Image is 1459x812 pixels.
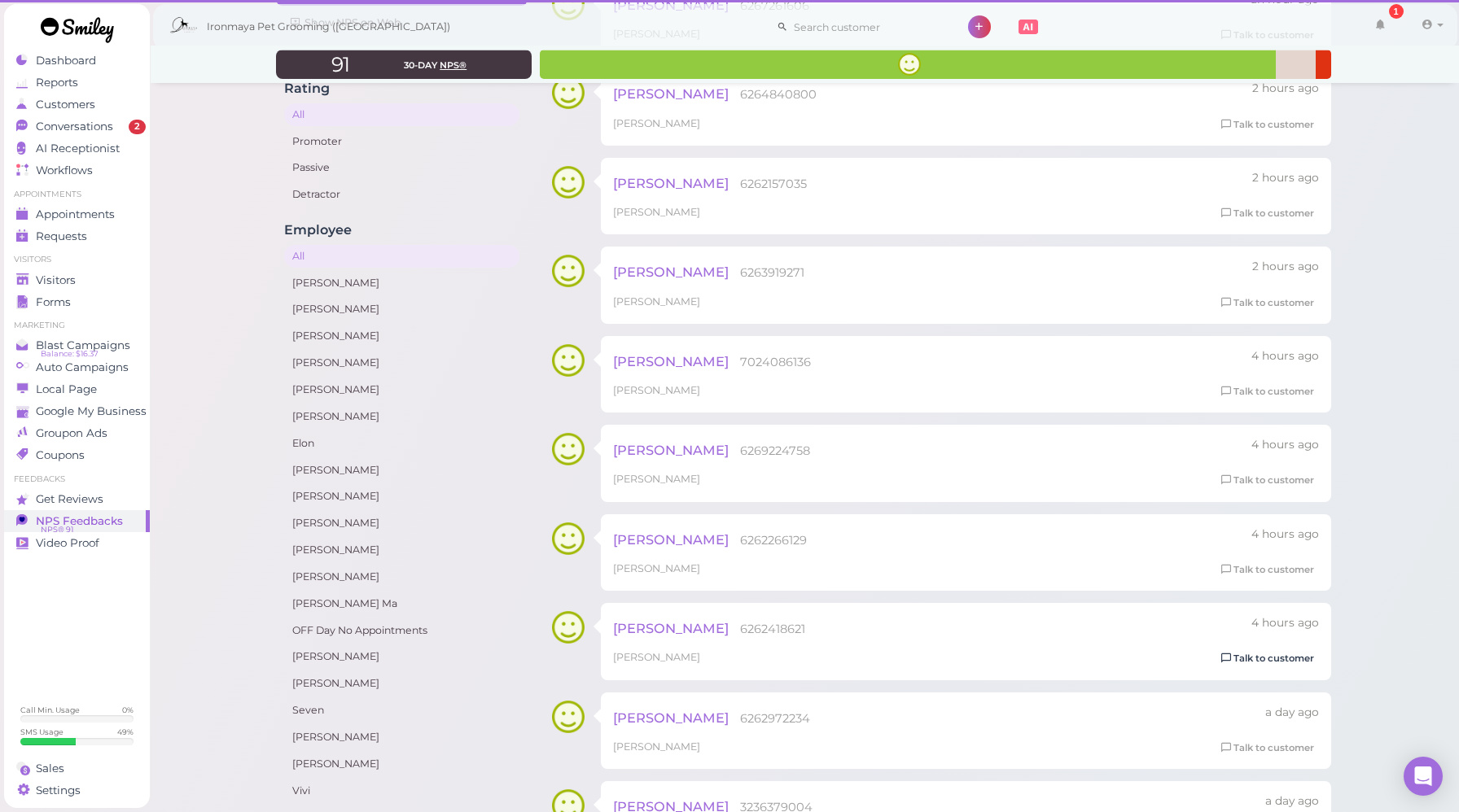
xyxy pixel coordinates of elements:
span: Customers [36,98,95,111]
a: [PERSON_NAME] [284,645,519,668]
a: Settings [4,779,150,801]
span: Get Reviews [36,492,103,506]
span: 30-day [404,59,437,71]
div: Open Intercom Messenger [1404,757,1443,796]
a: Local Page [4,378,150,400]
span: [PERSON_NAME] [613,709,729,726]
a: Detractor [284,183,519,206]
span: 6262972234 [740,711,810,726]
a: Sales [4,757,150,779]
a: Conversations 2 [4,116,150,138]
span: Forms [36,295,71,309]
span: 6262418621 [740,622,805,636]
span: 6269224758 [740,443,810,458]
a: Video Proof [4,532,150,554]
div: 49 % [117,727,134,737]
a: NPS Feedbacks NPS® 91 [4,510,150,532]
a: Elon [284,432,519,455]
li: Feedbacks [4,474,150,485]
span: 91 [331,52,349,76]
a: Forms [4,291,150,313]
span: Video Proof [36,536,99,550]
li: Appointments [4,189,150,200]
a: [PERSON_NAME] [284,512,519,535]
span: Visitors [36,273,76,287]
a: [PERSON_NAME] [284,565,519,588]
a: AI Receptionist [4,138,150,159]
span: [PERSON_NAME] [613,206,700,218]
a: Dashboard [4,50,150,72]
a: [PERSON_NAME] [284,459,519,482]
span: Local Page [36,382,97,396]
span: 6262157035 [740,177,807,191]
span: 6263919271 [740,265,804,280]
a: [PERSON_NAME] [284,325,519,347]
a: All [284,103,519,126]
span: [PERSON_NAME] [613,531,729,548]
a: Reports [4,72,150,94]
span: AI Receptionist [36,142,120,155]
span: Sales [36,762,64,775]
div: 09/11 12:24pm [1265,793,1319,810]
a: Talk to customer [1216,383,1319,400]
a: Customers [4,94,150,116]
span: Google My Business [36,404,147,418]
span: [PERSON_NAME] [613,295,700,308]
span: Groupon Ads [36,426,107,440]
span: Appointments [36,207,115,221]
a: Coupons [4,444,150,466]
h4: Rating [284,81,519,96]
li: Marketing [4,320,150,331]
a: [PERSON_NAME] [284,298,519,321]
a: Google My Business [4,400,150,422]
span: [PERSON_NAME] [613,442,729,458]
a: Appointments [4,203,150,225]
span: Requests [36,229,87,243]
a: Vivi [284,779,519,802]
div: 09/12 02:18pm [1251,526,1319,543]
div: 09/12 02:16pm [1251,615,1319,631]
span: NPS® [440,59,467,71]
span: Workflows [36,164,93,177]
h4: Employee [284,222,519,238]
a: Talk to customer [1216,740,1319,757]
a: [PERSON_NAME] [284,726,519,749]
a: Blast Campaigns Balance: $16.37 [4,334,150,356]
a: Talk to customer [1216,295,1319,312]
span: Dashboard [36,54,96,68]
a: All [284,245,519,268]
div: 09/12 02:23pm [1251,437,1319,453]
a: OFF Day No Appointments [284,619,519,642]
div: 1 [1389,4,1404,19]
a: Auto Campaigns [4,356,150,378]
a: [PERSON_NAME] [284,351,519,374]
span: Auto Campaigns [36,360,129,374]
a: Talk to customer [1216,116,1319,133]
span: 2 [129,120,146,134]
span: [PERSON_NAME] [613,651,700,663]
span: [PERSON_NAME] [613,117,700,129]
a: Talk to customer [1216,205,1319,222]
a: Passive [284,156,519,179]
a: [PERSON_NAME] [284,753,519,775]
a: [PERSON_NAME] [284,405,519,428]
span: Reports [36,76,78,89]
span: [PERSON_NAME] [613,473,700,485]
span: 7024086136 [740,355,811,369]
a: Requests [4,225,150,247]
span: [PERSON_NAME] [613,85,729,102]
div: 0 % [122,705,134,715]
a: Visitors [4,269,150,291]
a: Groupon Ads [4,422,150,444]
a: Talk to customer [1216,650,1319,667]
div: 09/11 12:54pm [1265,705,1319,721]
a: Talk to customer [1216,472,1319,489]
span: 6262266129 [740,533,807,548]
a: Promoter [284,130,519,153]
a: [PERSON_NAME] [284,378,519,401]
input: Search customer [788,14,946,40]
a: [PERSON_NAME] [284,272,519,295]
span: Blast Campaigns [36,338,130,352]
span: Balance: $16.37 [41,347,99,360]
a: [PERSON_NAME] Ma [284,592,519,615]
